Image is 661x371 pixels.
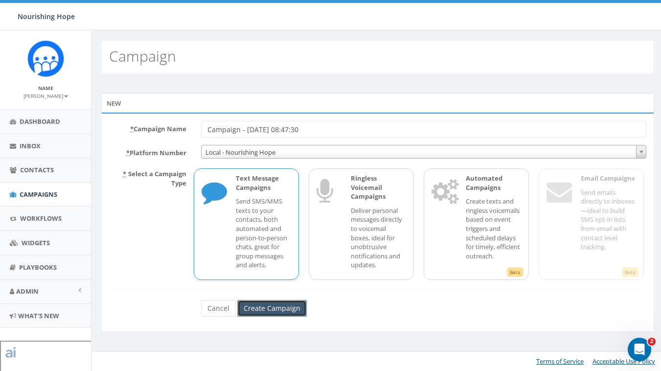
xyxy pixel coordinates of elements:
label: Campaign Name [102,121,194,134]
div: You will be redirected to our universal log in page. [4,51,143,69]
div: New [101,93,654,113]
span: Beta [507,267,524,277]
span: Local - Nourishing Hope [201,145,646,159]
small: [PERSON_NAME] [23,93,68,99]
span: Select a Campaign Type [128,169,186,187]
span: Workflows [20,214,62,223]
a: Terms of Service [536,357,584,366]
a: [PERSON_NAME] [23,91,68,100]
p: Automated Campaigns [466,174,521,192]
div: Hello! Please Log In [4,43,143,51]
p: Deliver personal messages directly to voicemail boxes, ideal for unobtrusive notifications and up... [351,206,406,270]
a: Cancel [201,300,236,317]
abbr: required [126,148,130,157]
span: Widgets [22,238,50,247]
small: Name [38,85,53,92]
span: 2 [648,338,656,346]
span: Beta [622,267,638,277]
p: Create texts and ringless voicemails based on event triggers and scheduled delays for timely, eff... [466,197,521,260]
a: Log in [4,70,29,78]
h2: Campaign [109,48,176,64]
p: Text Message Campaigns [236,174,291,192]
button: Log in [4,69,29,79]
span: Contacts [20,165,54,174]
input: Enter Campaign Name [201,121,646,138]
span: Dashboard [20,117,60,126]
img: logo [4,4,71,16]
span: What's New [18,311,59,320]
span: Nourishing Hope [18,12,75,21]
iframe: Intercom live chat [628,338,651,361]
input: Create Campaign [237,300,307,317]
a: Acceptable Use Policy [593,357,655,366]
span: Inbox [20,141,41,150]
p: Ringless Voicemail Campaigns [351,174,406,201]
abbr: required [130,124,134,133]
img: Rally_Corp_Logo_1.png [27,40,64,77]
span: Admin [16,287,39,296]
span: Local - Nourishing Hope [202,145,646,159]
span: Playbooks [19,263,57,272]
span: Campaigns [20,190,57,199]
label: Platform Number [102,145,194,158]
p: Send SMS/MMS texts to your contacts, both automated and person-to-person chats, great for group m... [236,197,291,270]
